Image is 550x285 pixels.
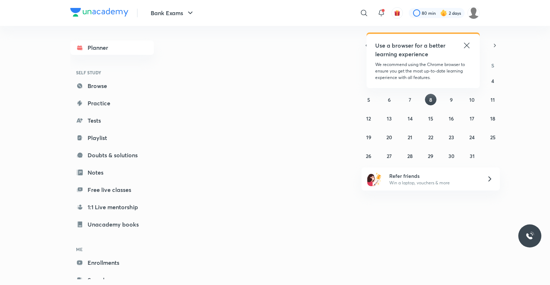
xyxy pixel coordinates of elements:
[70,165,154,180] a: Notes
[70,131,154,145] a: Playlist
[428,115,433,122] abbr: October 15, 2025
[363,94,374,105] button: October 5, 2025
[70,96,154,110] a: Practice
[466,113,478,124] button: October 17, 2025
[146,6,199,20] button: Bank Exams
[404,150,416,162] button: October 28, 2025
[383,131,395,143] button: October 20, 2025
[367,96,370,103] abbr: October 5, 2025
[387,115,392,122] abbr: October 13, 2025
[70,148,154,162] a: Doubts & solutions
[404,113,416,124] button: October 14, 2025
[389,180,478,186] p: Win a laptop, vouchers & more
[466,131,478,143] button: October 24, 2025
[387,153,392,159] abbr: October 27, 2025
[487,94,498,105] button: October 11, 2025
[70,243,154,255] h6: ME
[487,113,498,124] button: October 18, 2025
[469,96,475,103] abbr: October 10, 2025
[428,153,433,159] abbr: October 29, 2025
[388,96,391,103] abbr: October 6, 2025
[466,94,478,105] button: October 10, 2025
[487,75,498,87] button: October 4, 2025
[70,79,154,93] a: Browse
[383,94,395,105] button: October 6, 2025
[70,8,128,18] a: Company Logo
[404,131,416,143] button: October 21, 2025
[367,172,382,186] img: referral
[70,8,128,17] img: Company Logo
[70,217,154,232] a: Unacademy books
[366,153,371,159] abbr: October 26, 2025
[445,94,457,105] button: October 9, 2025
[366,134,371,141] abbr: October 19, 2025
[449,115,454,122] abbr: October 16, 2025
[445,131,457,143] button: October 23, 2025
[425,94,436,105] button: October 8, 2025
[469,134,475,141] abbr: October 24, 2025
[448,153,454,159] abbr: October 30, 2025
[375,41,447,58] h5: Use a browser for a better learning experience
[429,96,432,103] abbr: October 8, 2025
[470,115,474,122] abbr: October 17, 2025
[490,115,495,122] abbr: October 18, 2025
[491,62,494,69] abbr: Saturday
[450,96,453,103] abbr: October 9, 2025
[425,131,436,143] button: October 22, 2025
[445,113,457,124] button: October 16, 2025
[70,66,154,79] h6: SELF STUDY
[391,7,403,19] button: avatar
[490,134,496,141] abbr: October 25, 2025
[70,183,154,197] a: Free live classes
[425,113,436,124] button: October 15, 2025
[70,40,154,55] a: Planner
[470,153,475,159] abbr: October 31, 2025
[366,115,371,122] abbr: October 12, 2025
[445,150,457,162] button: October 30, 2025
[440,9,447,17] img: streak
[383,150,395,162] button: October 27, 2025
[383,113,395,124] button: October 13, 2025
[70,200,154,214] a: 1:1 Live mentorship
[487,131,498,143] button: October 25, 2025
[363,113,374,124] button: October 12, 2025
[491,78,494,84] abbr: October 4, 2025
[404,94,416,105] button: October 7, 2025
[467,7,480,19] img: shruti garg
[386,134,392,141] abbr: October 20, 2025
[375,61,471,81] p: We recommend using the Chrome browser to ensure you get the most up-to-date learning experience w...
[389,172,478,180] h6: Refer friends
[363,150,374,162] button: October 26, 2025
[407,153,413,159] abbr: October 28, 2025
[408,134,412,141] abbr: October 21, 2025
[409,96,411,103] abbr: October 7, 2025
[428,134,433,141] abbr: October 22, 2025
[491,96,495,103] abbr: October 11, 2025
[70,113,154,128] a: Tests
[408,115,413,122] abbr: October 14, 2025
[466,150,478,162] button: October 31, 2025
[70,255,154,270] a: Enrollments
[425,150,436,162] button: October 29, 2025
[449,134,454,141] abbr: October 23, 2025
[363,131,374,143] button: October 19, 2025
[394,10,400,16] img: avatar
[525,232,534,240] img: ttu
